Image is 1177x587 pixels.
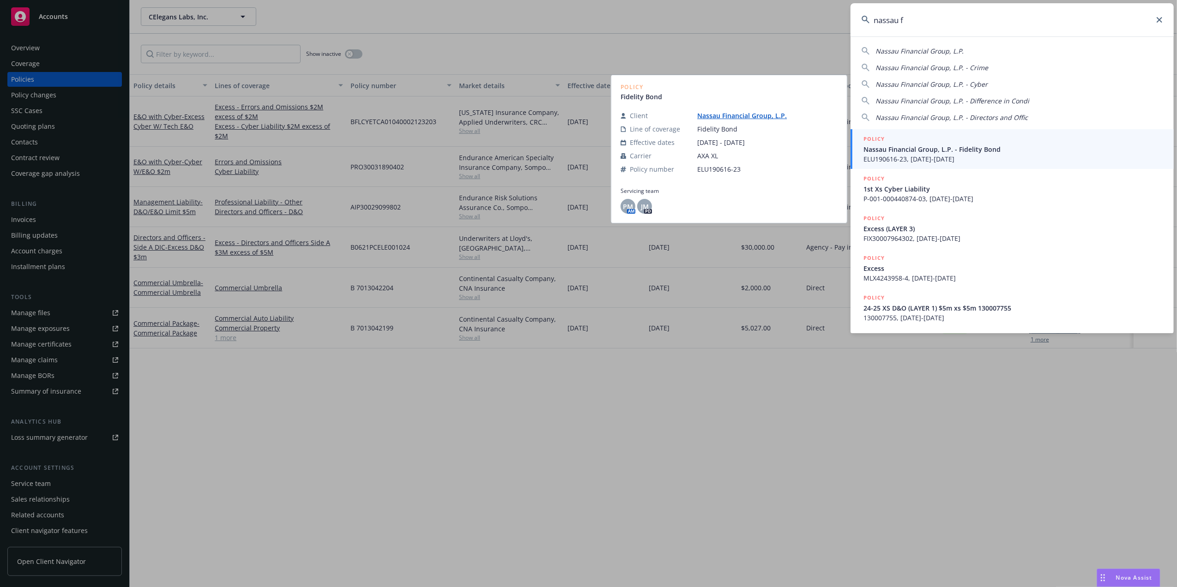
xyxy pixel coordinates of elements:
[875,63,988,72] span: Nassau Financial Group, L.P. - Crime
[851,169,1174,209] a: POLICY1st Xs Cyber LiabilityP-001-000440874-03, [DATE]-[DATE]
[875,80,988,89] span: Nassau Financial Group, L.P. - Cyber
[1097,569,1160,587] button: Nova Assist
[863,224,1163,234] span: Excess (LAYER 3)
[875,113,1028,122] span: Nassau Financial Group, L.P. - Directors and Offic
[851,248,1174,288] a: POLICYExcessMLX4243958-4, [DATE]-[DATE]
[863,293,885,302] h5: POLICY
[863,134,885,144] h5: POLICY
[863,273,1163,283] span: MLX4243958-4, [DATE]-[DATE]
[863,214,885,223] h5: POLICY
[863,253,885,263] h5: POLICY
[863,174,885,183] h5: POLICY
[863,264,1163,273] span: Excess
[863,313,1163,323] span: 130007755, [DATE]-[DATE]
[851,209,1174,248] a: POLICYExcess (LAYER 3)FIX30007964302, [DATE]-[DATE]
[875,96,1029,105] span: Nassau Financial Group, L.P. - Difference in Condi
[851,3,1174,36] input: Search...
[863,184,1163,194] span: 1st Xs Cyber Liability
[863,144,1163,154] span: Nassau Financial Group, L.P. - Fidelity Bond
[851,129,1174,169] a: POLICYNassau Financial Group, L.P. - Fidelity BondELU190616-23, [DATE]-[DATE]
[863,234,1163,243] span: FIX30007964302, [DATE]-[DATE]
[863,154,1163,164] span: ELU190616-23, [DATE]-[DATE]
[875,47,964,55] span: Nassau Financial Group, L.P.
[1097,569,1109,587] div: Drag to move
[1116,574,1153,581] span: Nova Assist
[863,194,1163,204] span: P-001-000440874-03, [DATE]-[DATE]
[863,303,1163,313] span: 24-25 XS D&O (LAYER 1) $5m xs $5m 130007755
[851,288,1174,328] a: POLICY24-25 XS D&O (LAYER 1) $5m xs $5m 130007755130007755, [DATE]-[DATE]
